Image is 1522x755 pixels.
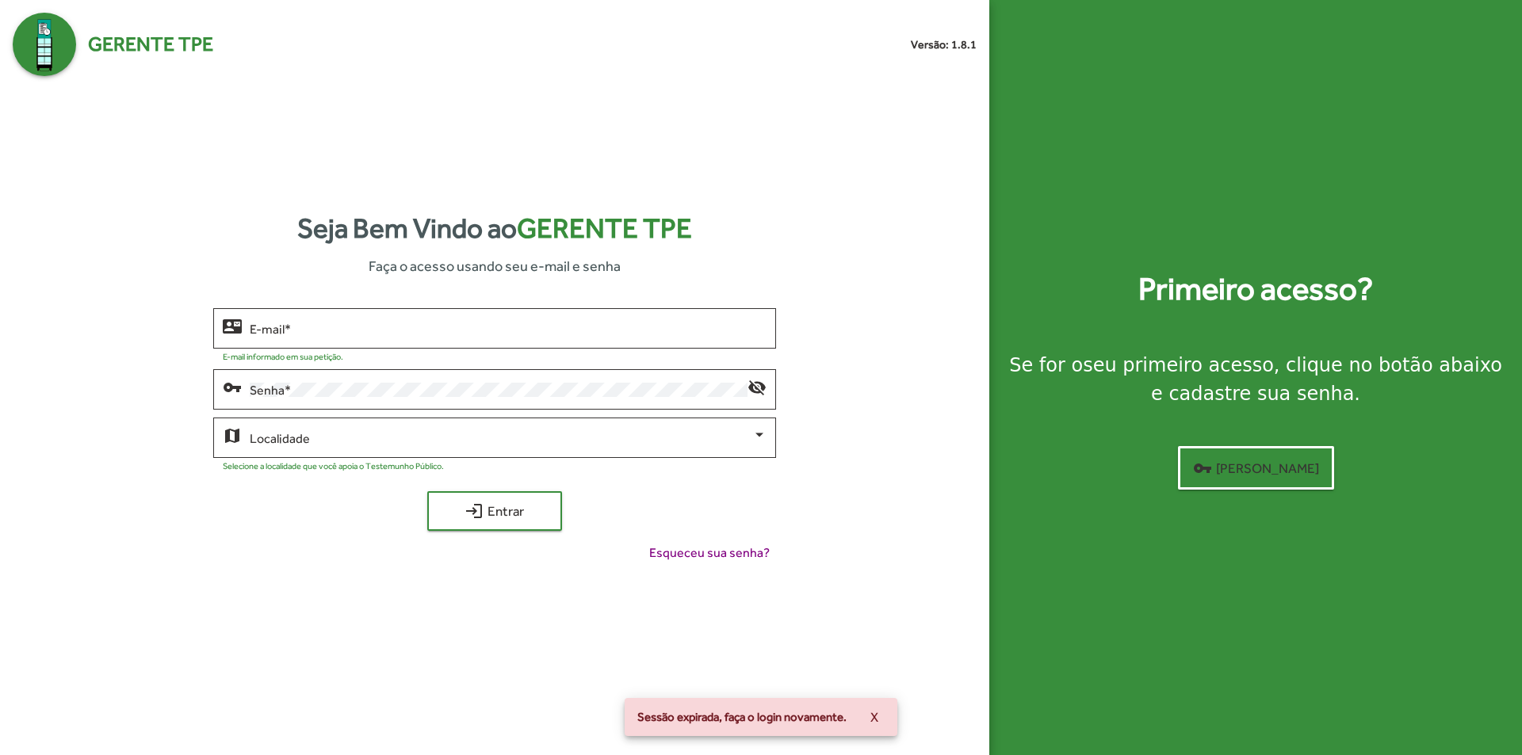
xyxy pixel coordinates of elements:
div: Se for o , clique no botão abaixo e cadastre sua senha. [1008,351,1503,408]
mat-icon: contact_mail [223,316,242,335]
span: Esqueceu sua senha? [649,543,770,562]
mat-icon: map [223,425,242,444]
img: Logo Gerente [13,13,76,76]
mat-icon: visibility_off [748,377,767,396]
mat-icon: login [465,501,484,520]
strong: Seja Bem Vindo ao [297,208,692,250]
span: X [870,703,878,731]
button: [PERSON_NAME] [1178,446,1334,490]
strong: Primeiro acesso? [1138,265,1373,313]
span: Gerente TPE [517,212,692,244]
mat-hint: Selecione a localidade que você apoia o Testemunho Público. [223,461,444,471]
mat-hint: E-mail informado em sua petição. [223,352,343,361]
button: X [858,703,891,731]
span: Entrar [442,497,548,525]
strong: seu primeiro acesso [1083,354,1274,376]
span: Faça o acesso usando seu e-mail e senha [369,255,621,276]
span: Sessão expirada, faça o login novamente. [637,709,847,725]
span: Gerente TPE [88,29,213,59]
button: Entrar [427,491,562,531]
mat-icon: vpn_key [223,377,242,396]
mat-icon: vpn_key [1193,459,1212,478]
small: Versão: 1.8.1 [911,36,977,53]
span: [PERSON_NAME] [1193,454,1319,482]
